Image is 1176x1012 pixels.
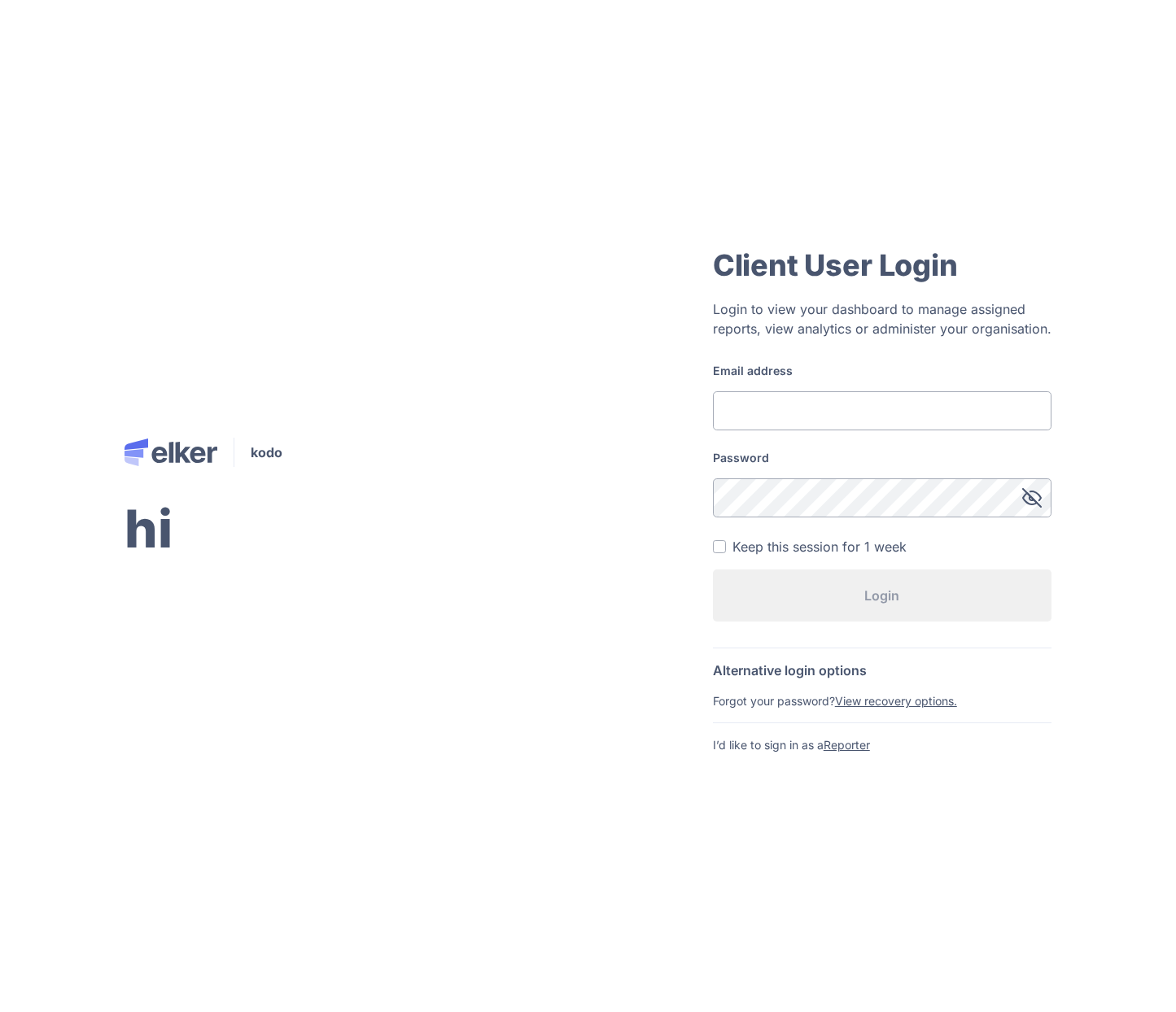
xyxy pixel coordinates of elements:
span: kodo [251,443,282,462]
label: Password [713,450,1051,465]
div: Client User Login [713,246,1051,285]
a: View recovery options. [835,694,957,708]
a: Reporter [824,738,870,752]
h2: hi [125,498,282,561]
img: Elker [125,438,217,466]
div: Forgot your password? [713,692,1051,709]
div: Keep this session for 1 week [732,537,907,556]
div: I’d like to sign in as a [713,736,1051,753]
div: Login to view your dashboard to manage assigned reports, view analytics or administer your organi... [713,299,1051,338]
label: Email address [713,363,1051,378]
div: Alternative login options [713,661,1051,679]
